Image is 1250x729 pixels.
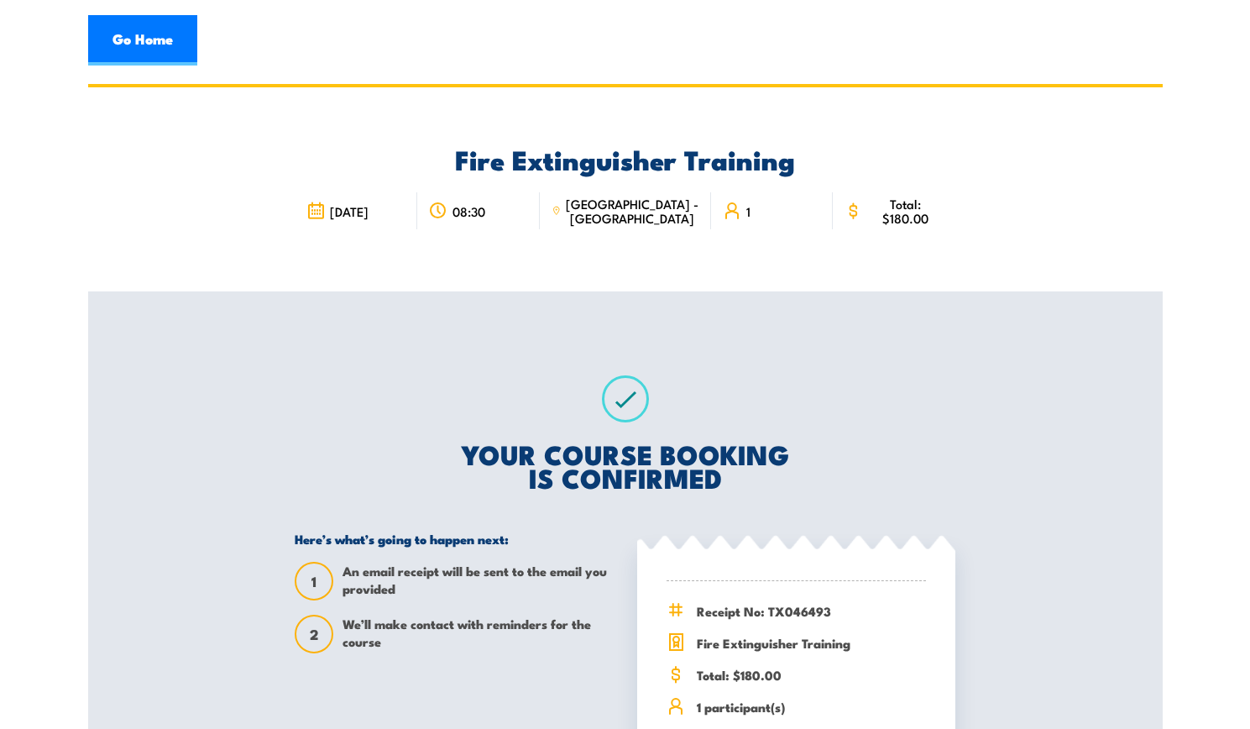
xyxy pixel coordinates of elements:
span: 1 [296,573,332,590]
span: Total: $180.00 [697,665,926,684]
h2: Fire Extinguisher Training [295,147,955,170]
span: 1 participant(s) [697,697,926,716]
a: Go Home [88,15,197,66]
span: Fire Extinguisher Training [697,633,926,653]
span: An email receipt will be sent to the email you provided [343,562,613,601]
span: 1 [746,204,751,218]
span: Receipt No: TX046493 [697,601,926,621]
span: 2 [296,626,332,643]
span: [DATE] [330,204,369,218]
span: Total: $180.00 [867,197,944,225]
span: 08:30 [452,204,485,218]
span: We’ll make contact with reminders for the course [343,615,613,653]
span: [GEOGRAPHIC_DATA] - [GEOGRAPHIC_DATA] [566,197,699,225]
h5: Here’s what’s going to happen next: [295,531,613,547]
h2: YOUR COURSE BOOKING IS CONFIRMED [295,442,955,489]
